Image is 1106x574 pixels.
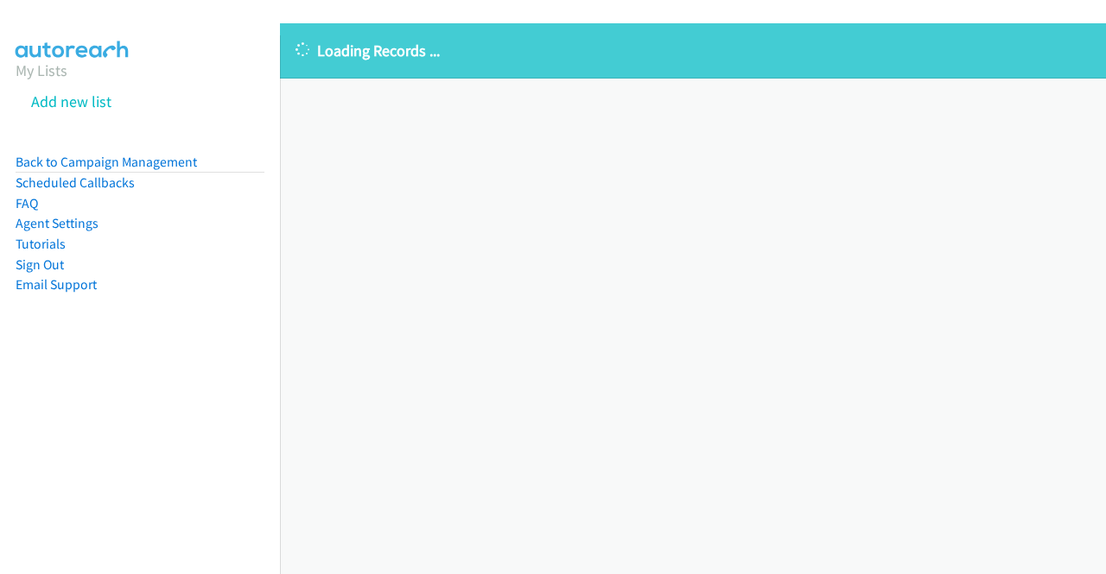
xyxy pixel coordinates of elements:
a: FAQ [16,195,38,211]
a: Tutorials [16,236,66,252]
a: Sign Out [16,256,64,273]
a: Add new list [31,91,111,111]
a: Agent Settings [16,215,99,231]
a: Back to Campaign Management [16,154,197,170]
a: My Lists [16,60,67,80]
p: Loading Records ... [296,39,1090,62]
a: Email Support [16,276,97,293]
a: Scheduled Callbacks [16,174,135,191]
